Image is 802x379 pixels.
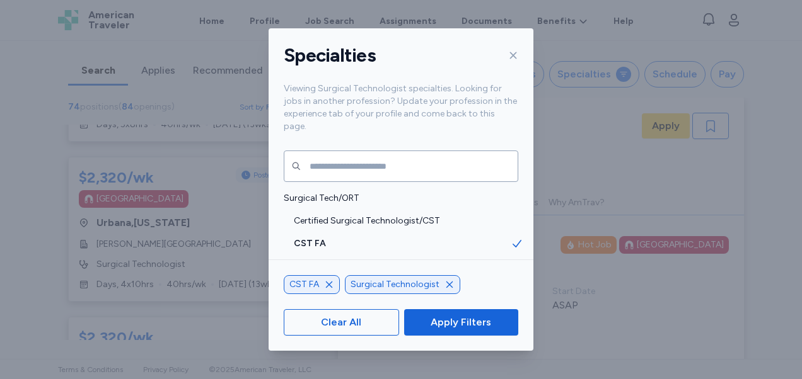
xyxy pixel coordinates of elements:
[351,278,439,291] span: Surgical Technologist
[404,309,518,336] button: Apply Filters
[294,237,511,250] span: CST FA
[284,43,376,67] h1: Specialties
[269,82,533,148] div: Viewing Surgical Technologist specialties. Looking for jobs in another profession? Update your pr...
[294,215,511,227] span: Certified Surgical Technologist/CST
[321,315,361,330] span: Clear All
[431,315,491,330] span: Apply Filters
[284,309,399,336] button: Clear All
[284,192,511,205] span: Surgical Tech/ORT
[289,278,319,291] span: CST FA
